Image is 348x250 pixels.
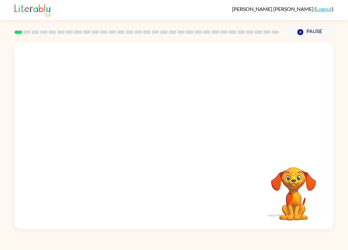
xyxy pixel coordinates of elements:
[15,3,50,17] img: Literably
[316,6,332,12] a: Logout
[232,6,314,12] span: [PERSON_NAME] [PERSON_NAME]
[232,6,333,12] div: ( )
[287,25,333,40] button: Pause
[261,157,326,221] video: Your browser must support playing .mp4 files to use Literably. Please try using another browser.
